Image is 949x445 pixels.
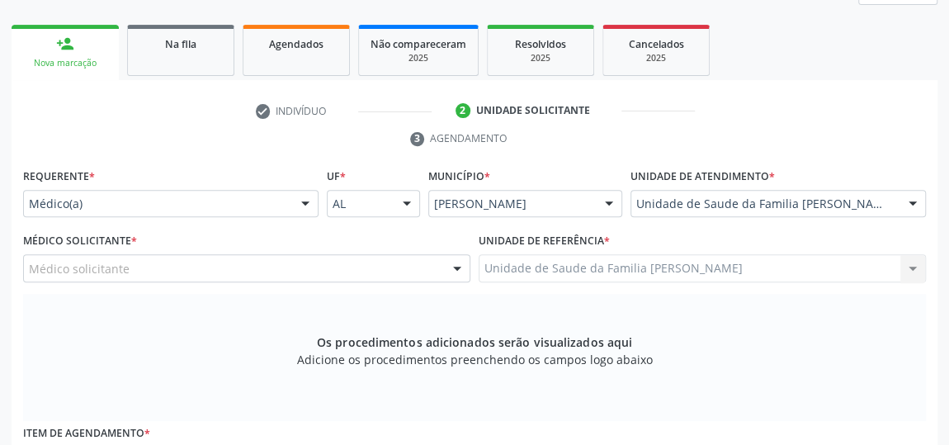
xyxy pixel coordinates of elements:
[56,35,74,53] div: person_add
[371,37,466,51] span: Não compareceram
[23,229,137,254] label: Médico Solicitante
[434,196,588,212] span: [PERSON_NAME]
[269,37,323,51] span: Agendados
[630,164,775,190] label: Unidade de atendimento
[23,164,95,190] label: Requerente
[23,57,107,69] div: Nova marcação
[479,229,610,254] label: Unidade de referência
[615,52,697,64] div: 2025
[456,103,470,118] div: 2
[629,37,684,51] span: Cancelados
[499,52,582,64] div: 2025
[371,52,466,64] div: 2025
[29,196,285,212] span: Médico(a)
[476,103,590,118] div: Unidade solicitante
[297,351,653,368] span: Adicione os procedimentos preenchendo os campos logo abaixo
[515,37,566,51] span: Resolvidos
[165,37,196,51] span: Na fila
[327,164,346,190] label: UF
[317,334,632,351] span: Os procedimentos adicionados serão visualizados aqui
[29,260,130,277] span: Médico solicitante
[636,196,892,212] span: Unidade de Saude da Familia [PERSON_NAME]
[333,196,386,212] span: AL
[428,164,490,190] label: Município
